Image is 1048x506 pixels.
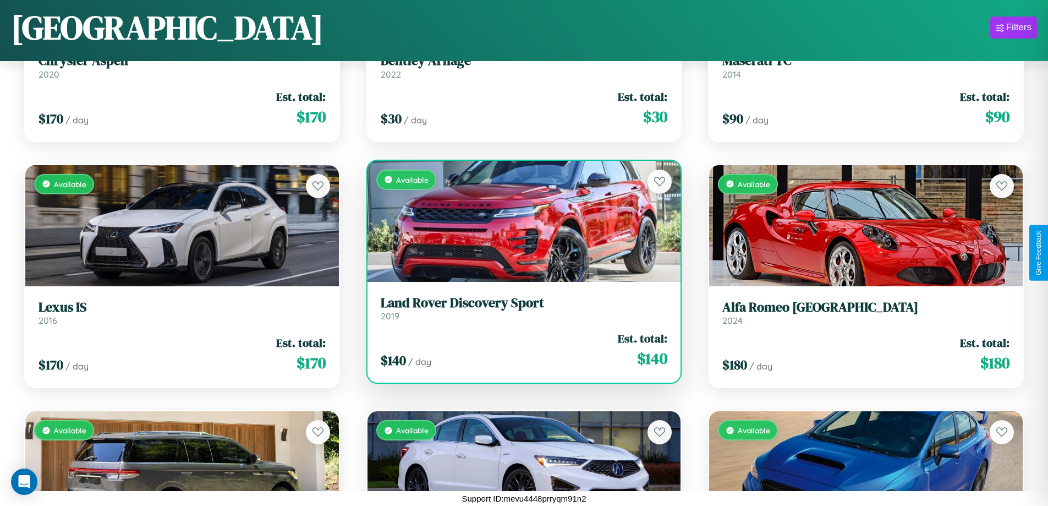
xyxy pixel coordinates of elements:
span: Available [54,179,86,189]
div: Open Intercom Messenger [11,469,37,495]
h3: Lexus IS [39,300,326,315]
span: / day [404,115,427,126]
h3: Bentley Arnage [381,53,668,69]
span: / day [749,361,772,372]
span: 2024 [722,315,743,326]
span: Est. total: [960,89,1009,105]
span: $ 140 [637,347,667,369]
span: $ 170 [39,356,63,374]
span: 2014 [722,69,741,80]
h3: Maserati TC [722,53,1009,69]
span: Est. total: [276,335,326,351]
span: $ 180 [722,356,747,374]
span: Est. total: [618,330,667,346]
span: 2016 [39,315,57,326]
span: / day [65,115,89,126]
a: Bentley Arnage2022 [381,53,668,80]
span: Available [54,426,86,435]
span: Est. total: [276,89,326,105]
span: $ 170 [297,352,326,374]
span: $ 30 [381,110,402,128]
span: 2019 [381,311,399,322]
button: Filters [990,17,1037,39]
span: $ 170 [39,110,63,128]
span: 2022 [381,69,401,80]
h3: Alfa Romeo [GEOGRAPHIC_DATA] [722,300,1009,315]
a: Chrysler Aspen2020 [39,53,326,80]
span: Est. total: [960,335,1009,351]
span: / day [65,361,89,372]
span: $ 140 [381,351,406,369]
span: Available [396,426,429,435]
span: Available [738,426,770,435]
h3: Land Rover Discovery Sport [381,295,668,311]
span: $ 180 [980,352,1009,374]
a: Maserati TC2014 [722,53,1009,80]
span: $ 90 [722,110,743,128]
a: Lexus IS2016 [39,300,326,327]
h1: [GEOGRAPHIC_DATA] [11,5,323,50]
span: $ 90 [985,106,1009,128]
span: $ 170 [297,106,326,128]
a: Land Rover Discovery Sport2019 [381,295,668,322]
a: Alfa Romeo [GEOGRAPHIC_DATA]2024 [722,300,1009,327]
span: Available [396,175,429,184]
div: Give Feedback [1035,231,1042,275]
span: Est. total: [618,89,667,105]
div: Filters [1006,22,1031,33]
span: 2020 [39,69,59,80]
span: Available [738,179,770,189]
p: Support ID: mevu4448prryqm91n2 [462,491,586,506]
h3: Chrysler Aspen [39,53,326,69]
span: $ 30 [643,106,667,128]
span: / day [408,356,431,367]
span: / day [745,115,769,126]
